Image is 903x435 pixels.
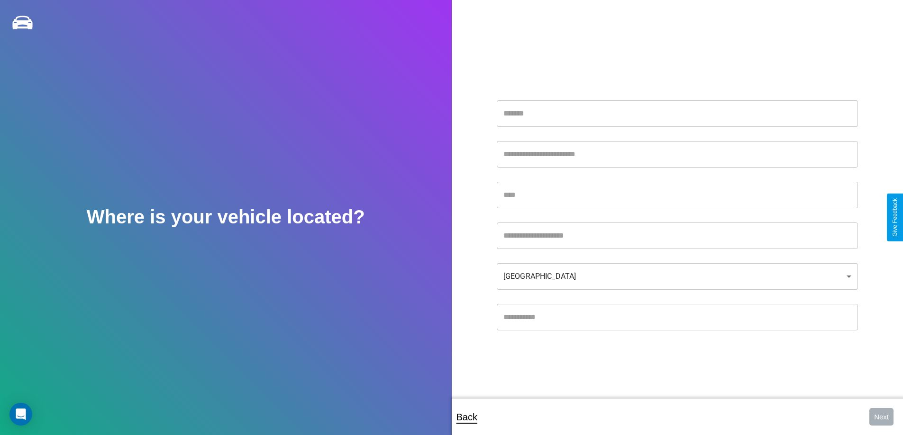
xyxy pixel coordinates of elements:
[9,403,32,426] div: Open Intercom Messenger
[869,408,894,426] button: Next
[456,408,477,426] p: Back
[497,263,858,290] div: [GEOGRAPHIC_DATA]
[87,206,365,228] h2: Where is your vehicle located?
[892,198,898,237] div: Give Feedback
